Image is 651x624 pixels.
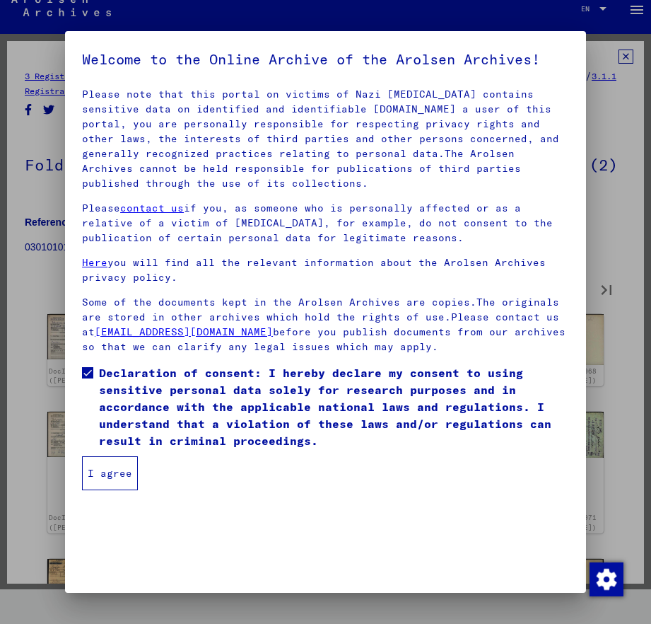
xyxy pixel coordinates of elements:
[120,202,184,214] a: contact us
[589,562,623,596] div: Change consent
[82,255,569,285] p: you will find all the relevant information about the Arolsen Archives privacy policy.
[99,364,569,449] span: Declaration of consent: I hereby declare my consent to using sensitive personal data solely for r...
[82,256,107,269] a: Here
[82,201,569,245] p: Please if you, as someone who is personally affected or as a relative of a victim of [MEDICAL_DAT...
[82,87,569,191] p: Please note that this portal on victims of Nazi [MEDICAL_DATA] contains sensitive data on identif...
[82,295,569,354] p: Some of the documents kept in the Arolsen Archives are copies.The originals are stored in other a...
[95,325,273,338] a: [EMAIL_ADDRESS][DOMAIN_NAME]
[82,456,138,490] button: I agree
[82,48,569,71] h5: Welcome to the Online Archive of the Arolsen Archives!
[590,562,623,596] img: Change consent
